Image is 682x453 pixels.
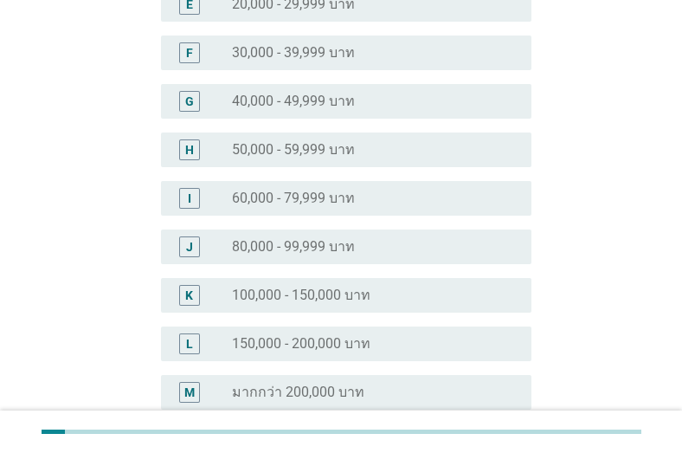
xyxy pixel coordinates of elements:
[232,44,355,61] label: 30,000 - 39,999 บาท
[185,140,194,159] div: H
[185,92,194,110] div: G
[184,383,195,401] div: M
[232,287,370,304] label: 100,000 - 150,000 บาท
[186,334,193,353] div: L
[232,335,370,353] label: 150,000 - 200,000 บาท
[188,189,191,207] div: I
[232,238,355,256] label: 80,000 - 99,999 บาท
[232,190,355,207] label: 60,000 - 79,999 บาท
[232,93,355,110] label: 40,000 - 49,999 บาท
[232,141,355,159] label: 50,000 - 59,999 บาท
[185,286,193,304] div: K
[186,43,193,61] div: F
[232,384,364,401] label: มากกว่า 200,000 บาท
[186,237,193,256] div: J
